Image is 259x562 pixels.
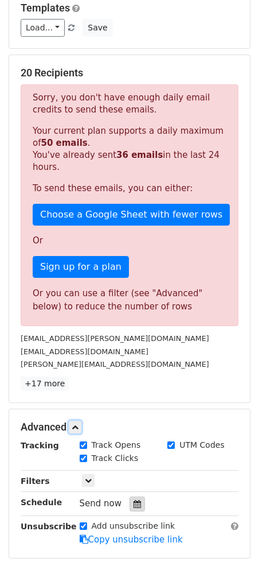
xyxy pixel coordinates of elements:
[21,498,62,507] strong: Schedule
[92,439,141,451] label: Track Opens
[202,507,259,562] iframe: Chat Widget
[80,498,122,509] span: Send now
[21,19,65,37] a: Load...
[21,334,209,343] small: [EMAIL_ADDRESS][PERSON_NAME][DOMAIN_NAME]
[21,347,148,356] small: [EMAIL_ADDRESS][DOMAIN_NAME]
[21,67,238,79] h5: 20 Recipients
[33,183,226,195] p: To send these emails, you can either:
[21,421,238,433] h5: Advanced
[33,125,226,173] p: Your current plan supports a daily maximum of . You've already sent in the last 24 hours.
[21,2,70,14] a: Templates
[179,439,224,451] label: UTM Codes
[21,522,77,531] strong: Unsubscribe
[21,377,69,391] a: +17 more
[33,204,230,226] a: Choose a Google Sheet with fewer rows
[80,534,183,545] a: Copy unsubscribe link
[33,287,226,313] div: Or you can use a filter (see "Advanced" below) to reduce the number of rows
[92,520,175,532] label: Add unsubscribe link
[83,19,112,37] button: Save
[41,138,87,148] strong: 50 emails
[116,150,163,160] strong: 36 emails
[21,360,209,369] small: [PERSON_NAME][EMAIL_ADDRESS][DOMAIN_NAME]
[33,256,129,278] a: Sign up for a plan
[92,452,139,464] label: Track Clicks
[33,235,226,247] p: Or
[33,92,226,116] p: Sorry, you don't have enough daily email credits to send these emails.
[21,476,50,486] strong: Filters
[21,441,59,450] strong: Tracking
